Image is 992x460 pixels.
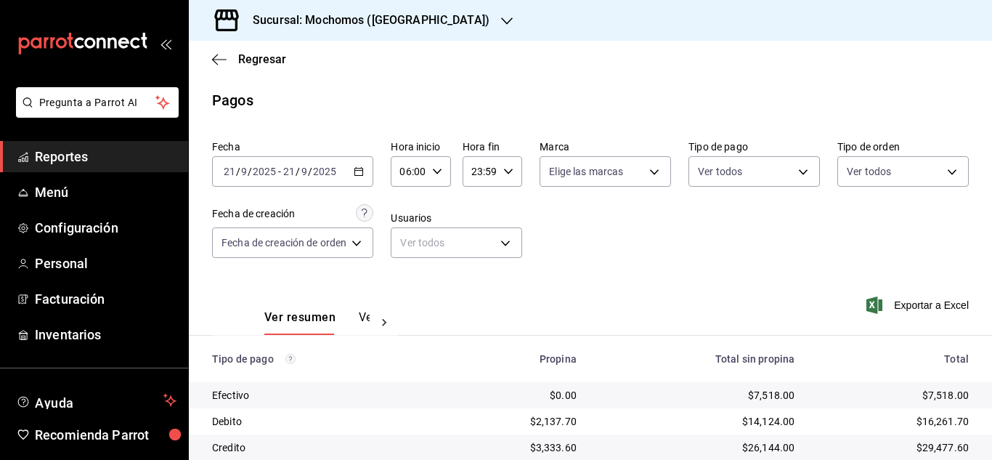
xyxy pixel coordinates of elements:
[600,388,794,403] div: $7,518.00
[35,392,158,409] span: Ayuda
[847,164,891,179] span: Ver todos
[212,388,428,403] div: Efectivo
[359,310,413,335] button: Ver pagos
[540,142,671,152] label: Marca
[451,353,576,365] div: Propina
[451,414,576,429] div: $2,137.70
[818,353,969,365] div: Total
[278,166,281,177] span: -
[212,142,373,152] label: Fecha
[212,206,295,222] div: Fecha de creación
[39,95,156,110] span: Pregunta a Parrot AI
[837,142,969,152] label: Tipo de orden
[549,164,623,179] span: Elige las marcas
[212,414,428,429] div: Debito
[688,142,820,152] label: Tipo de pago
[35,425,176,445] span: Recomienda Parrot
[35,218,176,238] span: Configuración
[221,235,346,250] span: Fecha de creación de orden
[10,105,179,121] a: Pregunta a Parrot AI
[600,353,794,365] div: Total sin propina
[236,166,240,177] span: /
[264,310,370,335] div: navigation tabs
[241,12,489,29] h3: Sucursal: Mochomos ([GEOGRAPHIC_DATA])
[600,440,794,455] div: $26,144.00
[212,353,428,365] div: Tipo de pago
[240,166,248,177] input: --
[451,440,576,455] div: $3,333.60
[238,52,286,66] span: Regresar
[698,164,742,179] span: Ver todos
[600,414,794,429] div: $14,124.00
[296,166,300,177] span: /
[35,289,176,309] span: Facturación
[264,310,336,335] button: Ver resumen
[463,142,522,152] label: Hora fin
[35,325,176,344] span: Inventarios
[391,227,522,258] div: Ver todos
[818,414,969,429] div: $16,261.70
[301,166,308,177] input: --
[248,166,252,177] span: /
[282,166,296,177] input: --
[312,166,337,177] input: ----
[212,440,428,455] div: Credito
[285,354,296,364] svg: Los pagos realizados con Pay y otras terminales son montos brutos.
[308,166,312,177] span: /
[818,440,969,455] div: $29,477.60
[35,182,176,202] span: Menú
[391,213,522,223] label: Usuarios
[869,296,969,314] button: Exportar a Excel
[223,166,236,177] input: --
[160,38,171,49] button: open_drawer_menu
[212,52,286,66] button: Regresar
[16,87,179,118] button: Pregunta a Parrot AI
[252,166,277,177] input: ----
[212,89,253,111] div: Pagos
[35,254,176,273] span: Personal
[391,142,450,152] label: Hora inicio
[451,388,576,403] div: $0.00
[818,388,969,403] div: $7,518.00
[35,147,176,166] span: Reportes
